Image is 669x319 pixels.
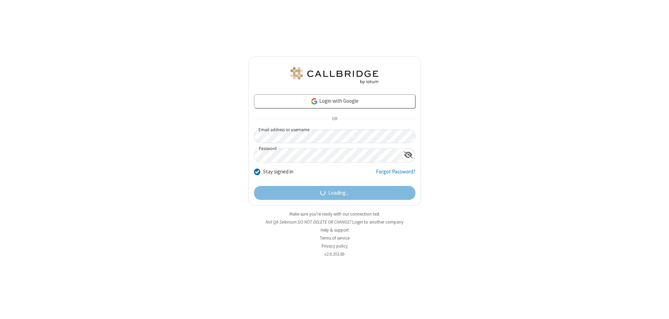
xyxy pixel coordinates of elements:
a: Make sure you're ready with our connection test [290,211,379,217]
a: Login with Google [254,94,415,108]
li: Not QA Selenium DO NOT DELETE OR CHANGE? [248,219,421,225]
input: Email address or username [254,130,415,143]
input: Password [254,149,401,162]
button: Loading... [254,186,415,200]
span: Loading... [328,189,349,197]
iframe: Chat [652,301,664,314]
a: Forgot Password? [376,168,415,181]
li: v2.6.353.8b [248,251,421,257]
a: Privacy policy [322,243,348,249]
label: Stay signed in [263,168,293,176]
button: Login to another company [352,219,403,225]
img: google-icon.png [310,98,318,105]
span: OR [329,114,340,124]
a: Terms of service [320,235,349,241]
img: QA Selenium DO NOT DELETE OR CHANGE [289,67,380,84]
div: Show password [401,149,415,162]
a: Help & support [321,227,349,233]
